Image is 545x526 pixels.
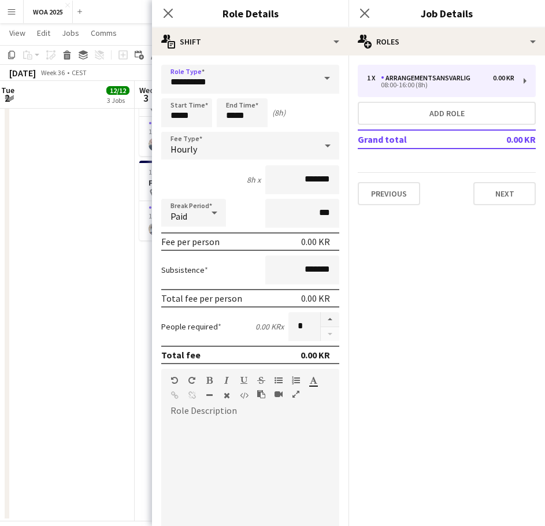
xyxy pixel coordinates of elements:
button: Underline [240,376,248,385]
div: 0.00 KR [301,236,330,247]
app-card-role: Instruktør1/111:00-19:00 (8h)[PERSON_NAME] [139,117,269,156]
div: Arrangementsansvarlig [381,74,475,82]
td: 0.00 KR [468,130,536,149]
div: 0.00 KR [493,74,514,82]
span: Wed [139,85,154,95]
div: 0.00 KR [301,292,330,304]
div: Shift [152,28,348,55]
div: 0.00 KR x [255,321,284,332]
span: Week 36 [38,68,67,77]
a: Jobs [57,25,84,40]
a: Comms [86,25,121,40]
span: Jobs [62,28,79,38]
button: Fullscreen [292,390,300,399]
h3: Forræderne [139,177,269,188]
div: (8h) [272,108,286,118]
span: Hourly [170,143,197,155]
div: 0.00 KR [301,349,330,361]
button: Clear Formatting [223,391,231,400]
button: Unordered List [275,376,283,385]
div: CEST [72,68,87,77]
button: Increase [321,312,339,327]
div: Total fee per person [161,292,242,304]
label: People required [161,321,221,332]
div: 08:00-16:00 (8h) [367,82,514,88]
a: Edit [32,25,55,40]
app-card-role: Instruktør1/112:00-22:00 (10h)Trine Flørnæss [139,201,269,240]
span: View [9,28,25,38]
button: Redo [188,376,196,385]
div: Roles [348,28,545,55]
div: 3 Jobs [107,96,129,105]
button: Previous [358,182,420,205]
div: Total fee [161,349,201,361]
span: 12:00-22:00 (10h) [149,168,199,176]
span: 3 [138,91,154,105]
button: HTML Code [240,391,248,400]
span: Paid [170,210,187,222]
button: Paste as plain text [257,390,265,399]
button: Bold [205,376,213,385]
h3: Job Details [348,6,545,21]
div: Fee per person [161,236,220,247]
button: Undo [170,376,179,385]
div: [DATE] [9,67,36,79]
button: Strikethrough [257,376,265,385]
button: WOA 2025 [24,1,73,23]
button: Text Color [309,376,317,385]
div: 8h x [247,175,261,185]
span: Tue [1,85,14,95]
button: Insert video [275,390,283,399]
button: Ordered List [292,376,300,385]
app-job-card: 11:00-19:00 (8h)1/1Kombinationsarrangement Søborg1 RoleInstruktør1/111:00-19:00 (8h)[PERSON_NAME] [139,76,269,156]
span: Comms [91,28,117,38]
h3: Role Details [152,6,348,21]
span: Edit [37,28,50,38]
span: 12/12 [106,86,129,95]
button: Italic [223,376,231,385]
td: Grand total [358,130,468,149]
app-job-card: 12:00-22:00 (10h)1/1Forræderne Rold1 RoleInstruktør1/112:00-22:00 (10h)Trine Flørnæss [139,161,269,240]
a: View [5,25,30,40]
label: Subsistence [161,265,208,275]
div: 1 x [367,74,381,82]
button: Horizontal Line [205,391,213,400]
button: Add role [358,102,536,125]
button: Next [473,182,536,205]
